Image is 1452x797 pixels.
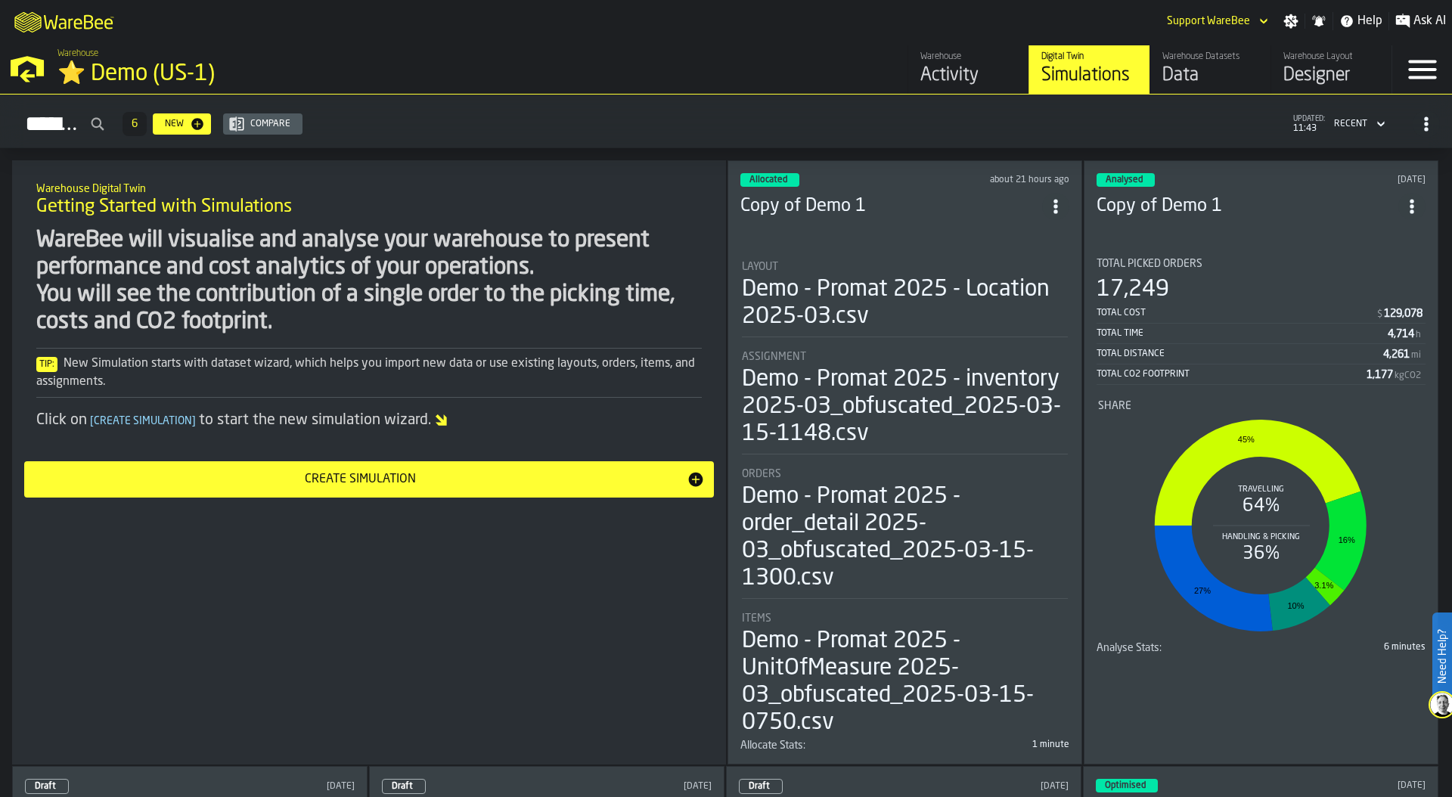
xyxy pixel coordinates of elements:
[907,45,1028,94] a: link-to-/wh/i/103622fe-4b04-4da1-b95f-2619b9c959cc/feed/
[1097,173,1155,187] div: status-3 2
[742,261,778,273] span: Layout
[1334,119,1367,129] div: DropdownMenuValue-4
[740,173,799,187] div: status-3 2
[570,781,712,792] div: Updated: 19/08/2025, 18:41:07 Created: 19/08/2025, 18:41:07
[1028,45,1149,94] a: link-to-/wh/i/103622fe-4b04-4da1-b95f-2619b9c959cc/simulations
[740,246,1069,752] section: card-SimulationDashboardCard-allocated
[1097,642,1258,654] div: Title
[24,461,714,498] button: button-Create Simulation
[33,470,687,488] div: Create Simulation
[1098,400,1424,412] div: Title
[35,782,56,791] span: Draft
[36,357,57,372] span: Tip:
[740,740,805,752] span: Allocate Stats:
[1292,175,1426,185] div: Updated: 27/08/2025, 17:52:44 Created: 17/03/2025, 23:24:57
[749,175,787,185] span: Allocated
[1293,123,1325,134] span: 11:43
[1161,12,1271,30] div: DropdownMenuValue-Support WareBee
[742,483,1068,592] div: Demo - Promat 2025 - order_detail 2025-03_obfuscated_2025-03-15-1300.csv
[936,175,1070,185] div: Updated: 03/09/2025, 14:18:58 Created: 15/07/2025, 12:52:40
[1041,64,1137,88] div: Simulations
[742,628,1068,737] div: Demo - Promat 2025 - UnitOfMeasure 2025-03_obfuscated_2025-03-15-0750.csv
[1084,160,1438,764] div: ItemListCard-DashboardItemContainer
[1162,64,1258,88] div: Data
[1097,258,1426,385] div: stat-Total Picked Orders
[12,160,726,764] div: ItemListCard-
[742,366,1068,448] div: Demo - Promat 2025 - inventory 2025-03_obfuscated_2025-03-15-1148.csv
[742,612,1068,737] div: stat-Items
[1305,14,1333,29] label: button-toggle-Notifications
[742,612,771,625] span: Items
[1389,12,1452,30] label: button-toggle-Ask AI
[1106,175,1143,185] span: Analysed
[920,64,1016,88] div: Activity
[1097,308,1376,318] div: Total Cost
[116,112,153,136] div: ButtonLoadMore-Load More-Prev-First-Last
[742,351,1068,363] div: Title
[36,355,702,391] div: New Simulation starts with dataset wizard, which helps you import new data or use existing layout...
[740,740,1069,752] div: stat-Allocate Stats:
[1097,258,1426,270] div: Title
[1328,115,1388,133] div: DropdownMenuValue-4
[1097,642,1426,654] div: stat-Analyse Stats:
[1392,45,1452,94] label: button-toggle-Menu
[742,612,1068,625] div: Title
[927,781,1069,792] div: Updated: 19/08/2025, 18:35:04 Created: 19/08/2025, 13:58:56
[1097,276,1169,303] div: 17,249
[223,113,302,135] button: button-Compare
[192,416,196,426] span: ]
[749,782,770,791] span: Draft
[1097,246,1426,654] section: card-SimulationDashboardCard-analyzed
[1264,642,1426,653] div: 6 minutes
[1388,328,1414,340] div: Stat Value
[728,160,1082,764] div: ItemListCard-DashboardItemContainer
[1367,369,1393,381] div: Stat Value
[742,468,1068,480] div: Title
[1384,308,1423,320] div: Stat Value
[742,468,1068,599] div: stat-Orders
[1098,400,1424,639] div: stat-Share
[739,779,783,794] div: status-0 2
[1333,12,1388,30] label: button-toggle-Help
[1097,349,1383,359] div: Total Distance
[159,119,190,129] div: New
[1277,14,1305,29] label: button-toggle-Settings
[740,194,1042,219] h3: Copy of Demo 1
[1097,642,1162,654] span: Analyse Stats:
[742,261,1068,273] div: Title
[1096,779,1158,792] div: status-3 2
[36,410,702,431] div: Click on to start the new simulation wizard.
[742,261,1068,337] div: stat-Layout
[1377,309,1382,320] span: $
[244,119,296,129] div: Compare
[1357,12,1382,30] span: Help
[36,195,292,219] span: Getting Started with Simulations
[57,60,466,88] div: ⭐ Demo (US-1)
[36,180,702,195] h2: Sub Title
[742,468,781,480] span: Orders
[392,782,413,791] span: Draft
[25,779,69,794] div: status-0 2
[1105,781,1146,790] span: Optimised
[1395,371,1421,381] span: kgCO2
[153,113,211,135] button: button-New
[1097,328,1388,339] div: Total Time
[213,781,355,792] div: Updated: 20/08/2025, 13:32:37 Created: 20/08/2025, 13:32:17
[1293,115,1325,123] span: updated:
[742,351,1068,454] div: stat-Assignment
[740,740,902,752] div: Title
[132,119,138,129] span: 6
[1411,350,1421,361] span: mi
[57,48,98,59] span: Warehouse
[908,740,1070,750] div: 1 minute
[1283,64,1379,88] div: Designer
[1097,258,1202,270] span: Total Picked Orders
[382,779,426,794] div: status-0 2
[1149,45,1270,94] a: link-to-/wh/i/103622fe-4b04-4da1-b95f-2619b9c959cc/data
